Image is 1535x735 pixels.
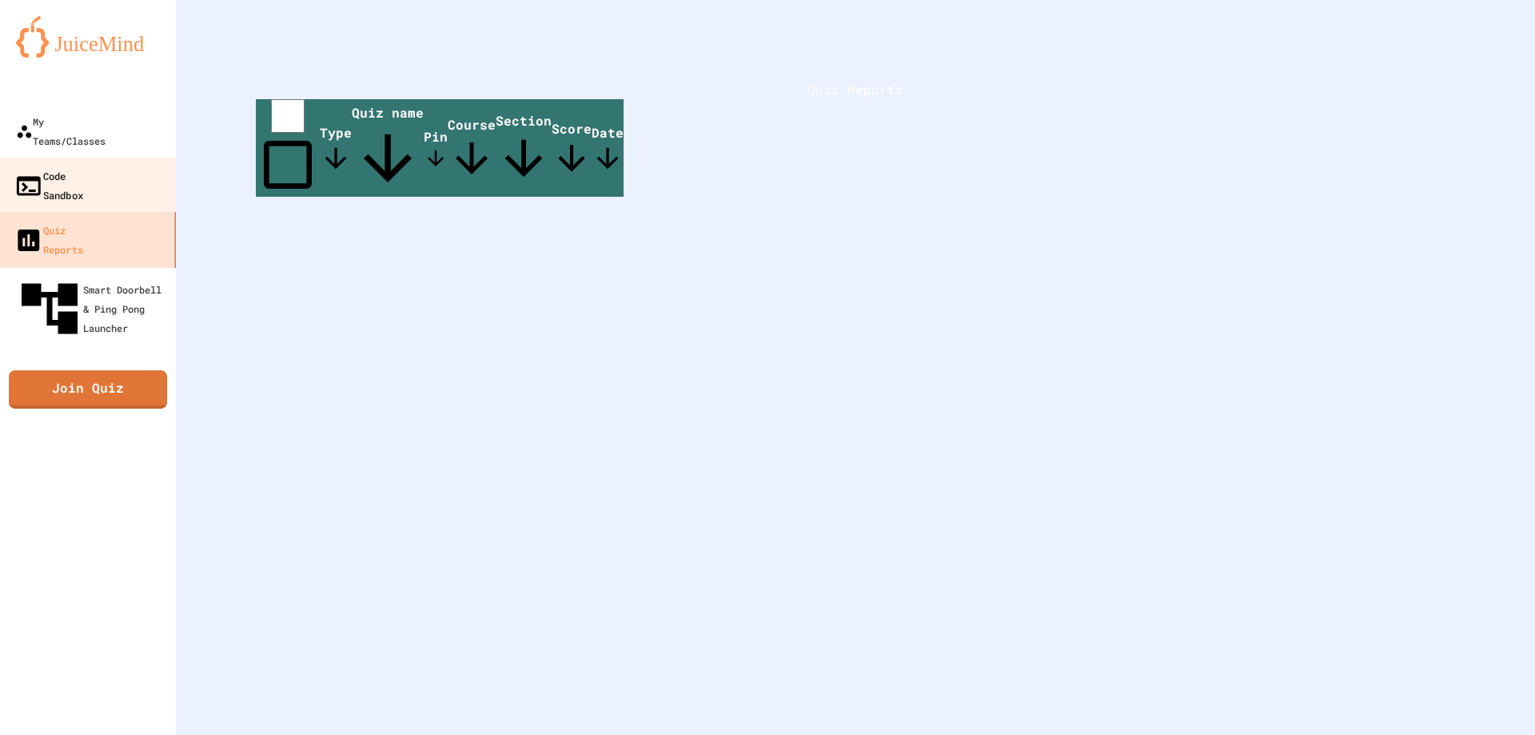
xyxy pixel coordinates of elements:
span: Pin [424,128,448,170]
div: My Teams/Classes [16,112,106,150]
span: Course [448,116,496,182]
span: Date [592,124,624,174]
input: select all desserts [271,99,305,133]
span: Quiz name [352,104,424,194]
div: Smart Doorbell & Ping Pong Launcher [16,275,169,342]
img: logo-orange.svg [16,16,160,58]
span: Score [552,120,592,178]
h1: Quiz Reports [256,80,1455,99]
a: Join Quiz [9,370,167,409]
span: Section [496,112,552,186]
div: Quiz Reports [14,220,83,259]
div: Code Sandbox [14,166,83,205]
span: Type [320,124,352,174]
